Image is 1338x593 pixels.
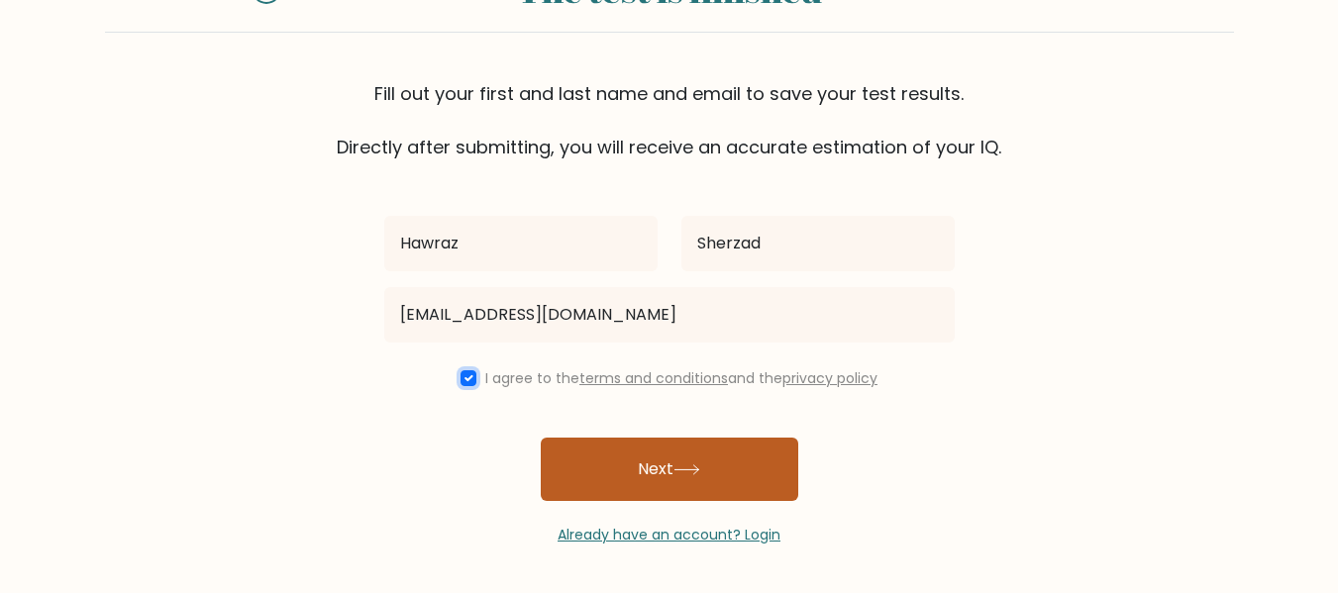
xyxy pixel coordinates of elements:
[105,80,1234,160] div: Fill out your first and last name and email to save your test results. Directly after submitting,...
[541,438,798,501] button: Next
[384,287,955,343] input: Email
[558,525,780,544] a: Already have an account? Login
[384,216,658,271] input: First name
[681,216,955,271] input: Last name
[485,368,877,388] label: I agree to the and the
[579,368,728,388] a: terms and conditions
[782,368,877,388] a: privacy policy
